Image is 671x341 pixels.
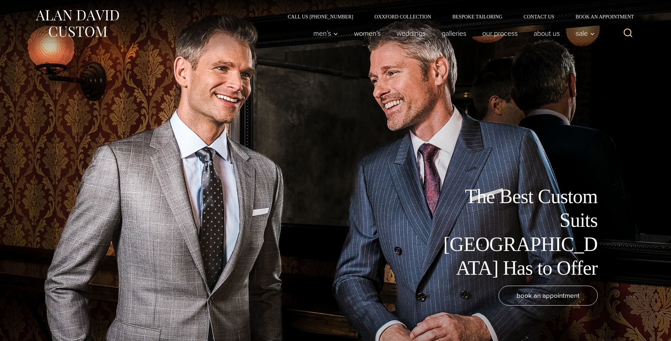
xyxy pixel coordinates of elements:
[513,14,565,19] a: Contact Us
[433,26,474,40] a: Galleries
[474,26,525,40] a: Our Process
[438,185,598,280] h1: The Best Custom Suits [GEOGRAPHIC_DATA] Has to Offer
[388,26,433,40] a: weddings
[346,26,388,40] a: Women’s
[525,26,568,40] a: About Us
[517,290,580,301] span: book an appointment
[277,14,637,19] nav: Secondary Navigation
[313,30,338,37] span: Men’s
[442,14,513,19] a: Bespoke Tailoring
[620,25,637,42] button: View Search Form
[277,14,364,19] a: Call Us [PHONE_NUMBER]
[364,14,442,19] a: Oxxford Collection
[565,14,636,19] a: Book an Appointment
[35,8,120,39] img: Alan David Custom
[305,26,598,40] nav: Primary Navigation
[499,286,598,306] a: book an appointment
[576,30,595,37] span: Sale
